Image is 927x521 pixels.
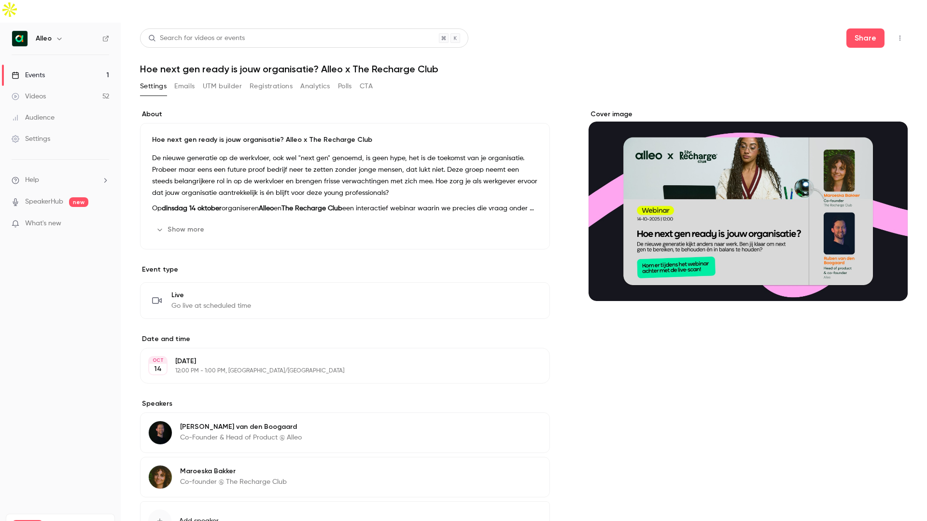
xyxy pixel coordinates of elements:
[25,197,63,207] a: SpeakerHub
[203,79,242,94] button: UTM builder
[300,79,330,94] button: Analytics
[149,466,172,489] img: Maroeska Bakker
[162,205,222,212] strong: dinsdag 14 oktober
[12,134,50,144] div: Settings
[140,412,550,453] div: Ruben van den Boogaard[PERSON_NAME] van den BoogaardCo-Founder & Head of Product @ Alleo
[175,356,499,366] p: [DATE]
[69,197,88,207] span: new
[148,33,245,43] div: Search for videos or events
[140,334,550,344] label: Date and time
[589,110,908,119] label: Cover image
[180,466,287,476] p: Maroeska Bakker
[589,110,908,301] section: Cover image
[281,205,342,212] strong: The Recharge Club
[180,477,287,487] p: Co-founder @ The Recharge Club
[360,79,373,94] button: CTA
[152,152,538,199] p: De nieuwe generatie op de werkvloer, ook wel "next gen" genoemd, is geen hype, het is de toekomst...
[140,265,550,274] p: Event type
[12,31,28,46] img: Alleo
[98,219,109,228] iframe: Noticeable Trigger
[180,433,302,442] p: Co-Founder & Head of Product @ Alleo
[12,70,45,80] div: Events
[12,175,109,185] li: help-dropdown-opener
[36,34,52,43] h6: Alleo
[171,301,251,311] span: Go live at scheduled time
[140,110,550,119] label: About
[149,421,172,444] img: Ruben van den Boogaard
[250,79,293,94] button: Registrations
[338,79,352,94] button: Polls
[140,79,167,94] button: Settings
[140,63,908,75] h1: Hoe next gen ready is jouw organisatie? Alleo x The Recharge Club
[149,357,167,364] div: OCT
[152,135,538,145] p: Hoe next gen ready is jouw organisatie? Alleo x The Recharge Club
[259,205,274,212] strong: Alleo
[154,364,162,374] p: 14
[140,399,550,409] label: Speakers
[140,457,550,497] div: Maroeska BakkerMaroeska BakkerCo-founder @ The Recharge Club
[175,367,499,375] p: 12:00 PM - 1:00 PM, [GEOGRAPHIC_DATA]/[GEOGRAPHIC_DATA]
[180,422,302,432] p: [PERSON_NAME] van den Boogaard
[25,175,39,185] span: Help
[846,28,885,48] button: Share
[12,113,55,123] div: Audience
[152,203,538,214] p: Op organiseren en een interactief webinar waarin we precies die vraag onder de loep nemen. Met aa...
[171,290,251,300] span: Live
[152,222,210,237] button: Show more
[174,79,195,94] button: Emails
[25,219,61,229] span: What's new
[12,92,46,101] div: Videos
